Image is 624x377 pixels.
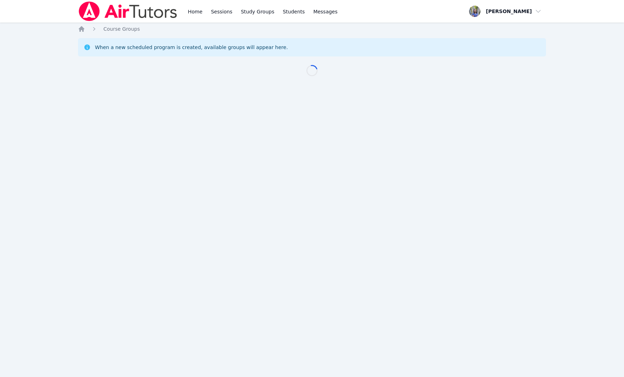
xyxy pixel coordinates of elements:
div: When a new scheduled program is created, available groups will appear here. [95,44,288,51]
span: Course Groups [103,26,140,32]
nav: Breadcrumb [78,25,546,32]
a: Course Groups [103,25,140,32]
span: Messages [313,8,338,15]
img: Air Tutors [78,1,178,21]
